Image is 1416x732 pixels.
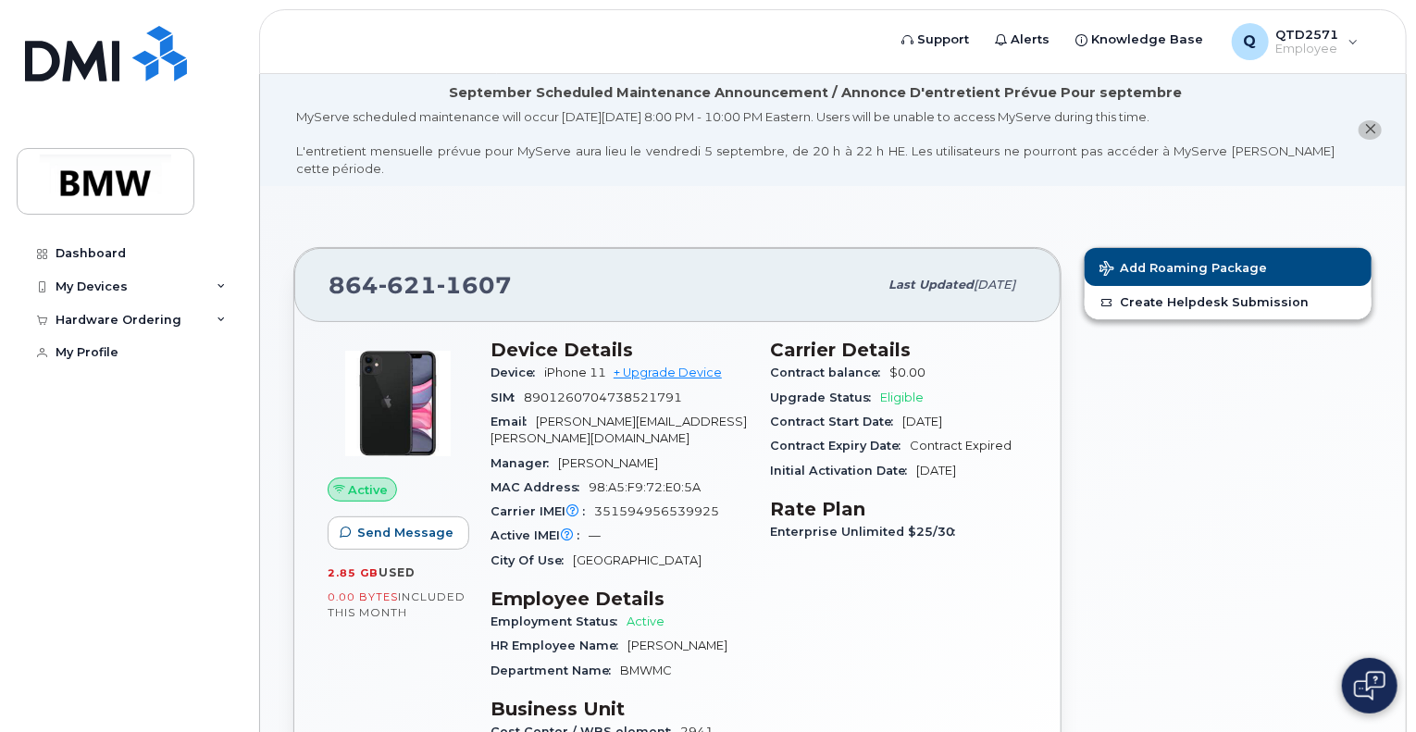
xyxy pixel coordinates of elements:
span: City Of Use [491,553,573,567]
img: iPhone_11.jpg [342,348,453,459]
h3: Carrier Details [770,339,1027,361]
span: [DATE] [902,415,942,428]
span: Device [491,366,544,379]
span: Carrier IMEI [491,504,594,518]
a: Create Helpdesk Submission [1085,286,1372,319]
span: Active IMEI [491,528,589,542]
span: 621 [379,271,437,299]
button: Send Message [328,516,469,550]
span: [PERSON_NAME][EMAIL_ADDRESS][PERSON_NAME][DOMAIN_NAME] [491,415,747,445]
span: [PERSON_NAME] [558,456,658,470]
span: Contract Expiry Date [770,439,910,453]
span: 0.00 Bytes [328,590,398,603]
img: Open chat [1354,671,1385,701]
span: 2.85 GB [328,566,379,579]
span: 8901260704738521791 [524,391,682,404]
span: Email [491,415,536,428]
span: 864 [329,271,512,299]
span: Add Roaming Package [1099,261,1267,279]
button: close notification [1359,120,1382,140]
span: [DATE] [916,464,956,478]
span: Last updated [888,278,974,292]
h3: Device Details [491,339,748,361]
div: MyServe scheduled maintenance will occur [DATE][DATE] 8:00 PM - 10:00 PM Eastern. Users will be u... [296,108,1335,177]
h3: Employee Details [491,588,748,610]
span: Contract Expired [910,439,1012,453]
span: Contract Start Date [770,415,902,428]
span: $0.00 [889,366,925,379]
h3: Business Unit [491,698,748,720]
span: BMWMC [620,664,672,677]
span: — [589,528,601,542]
span: Active [627,614,665,628]
span: Manager [491,456,558,470]
span: SIM [491,391,524,404]
span: 98:A5:F9:72:E0:5A [589,480,701,494]
span: Upgrade Status [770,391,880,404]
button: Add Roaming Package [1085,248,1372,286]
span: 351594956539925 [594,504,719,518]
span: Send Message [357,524,453,541]
span: Employment Status [491,614,627,628]
span: Eligible [880,391,924,404]
span: Active [349,481,389,499]
span: [PERSON_NAME] [627,639,727,652]
span: Enterprise Unlimited $25/30 [770,525,964,539]
span: iPhone 11 [544,366,606,379]
span: Contract balance [770,366,889,379]
span: Department Name [491,664,620,677]
span: included this month [328,589,466,620]
h3: Rate Plan [770,498,1027,520]
span: Initial Activation Date [770,464,916,478]
span: [GEOGRAPHIC_DATA] [573,553,702,567]
span: used [379,565,416,579]
span: MAC Address [491,480,589,494]
span: HR Employee Name [491,639,627,652]
span: [DATE] [974,278,1015,292]
a: + Upgrade Device [614,366,722,379]
div: September Scheduled Maintenance Announcement / Annonce D'entretient Prévue Pour septembre [449,83,1182,103]
span: 1607 [437,271,512,299]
